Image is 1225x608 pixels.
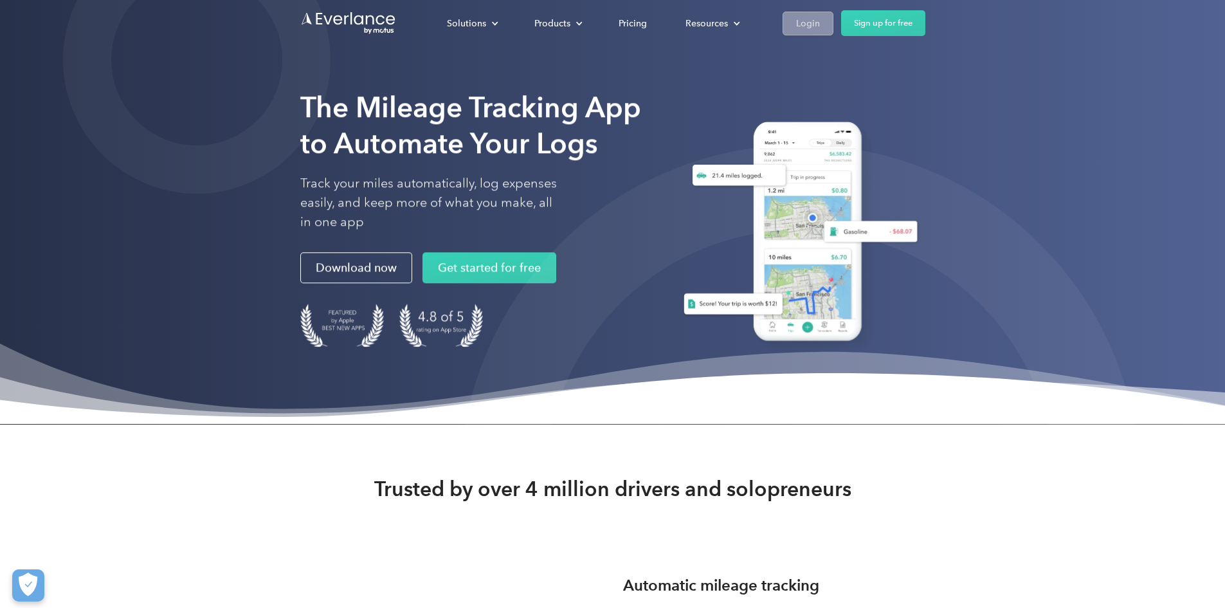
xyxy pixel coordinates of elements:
button: Cookies Settings [12,569,44,602]
a: Pricing [606,12,660,35]
a: Get started for free [422,252,556,283]
a: Download now [300,252,412,283]
strong: The Mileage Tracking App to Automate Your Logs [300,90,641,160]
div: Products [534,15,570,32]
div: Solutions [434,12,509,35]
div: Pricing [619,15,647,32]
div: Solutions [447,15,486,32]
p: Track your miles automatically, log expenses easily, and keep more of what you make, all in one app [300,174,558,232]
div: Resources [673,12,750,35]
img: Badge for Featured by Apple Best New Apps [300,304,384,347]
strong: Trusted by over 4 million drivers and solopreneurs [374,476,851,502]
img: 4.9 out of 5 stars on the app store [399,304,483,347]
div: Products [522,12,593,35]
div: Login [796,15,820,32]
div: Resources [685,15,728,32]
h3: Automatic mileage tracking [623,574,819,597]
a: Login [783,12,833,35]
img: Everlance, mileage tracker app, expense tracking app [668,112,925,356]
a: Go to homepage [300,11,397,35]
a: Sign up for free [841,10,925,36]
